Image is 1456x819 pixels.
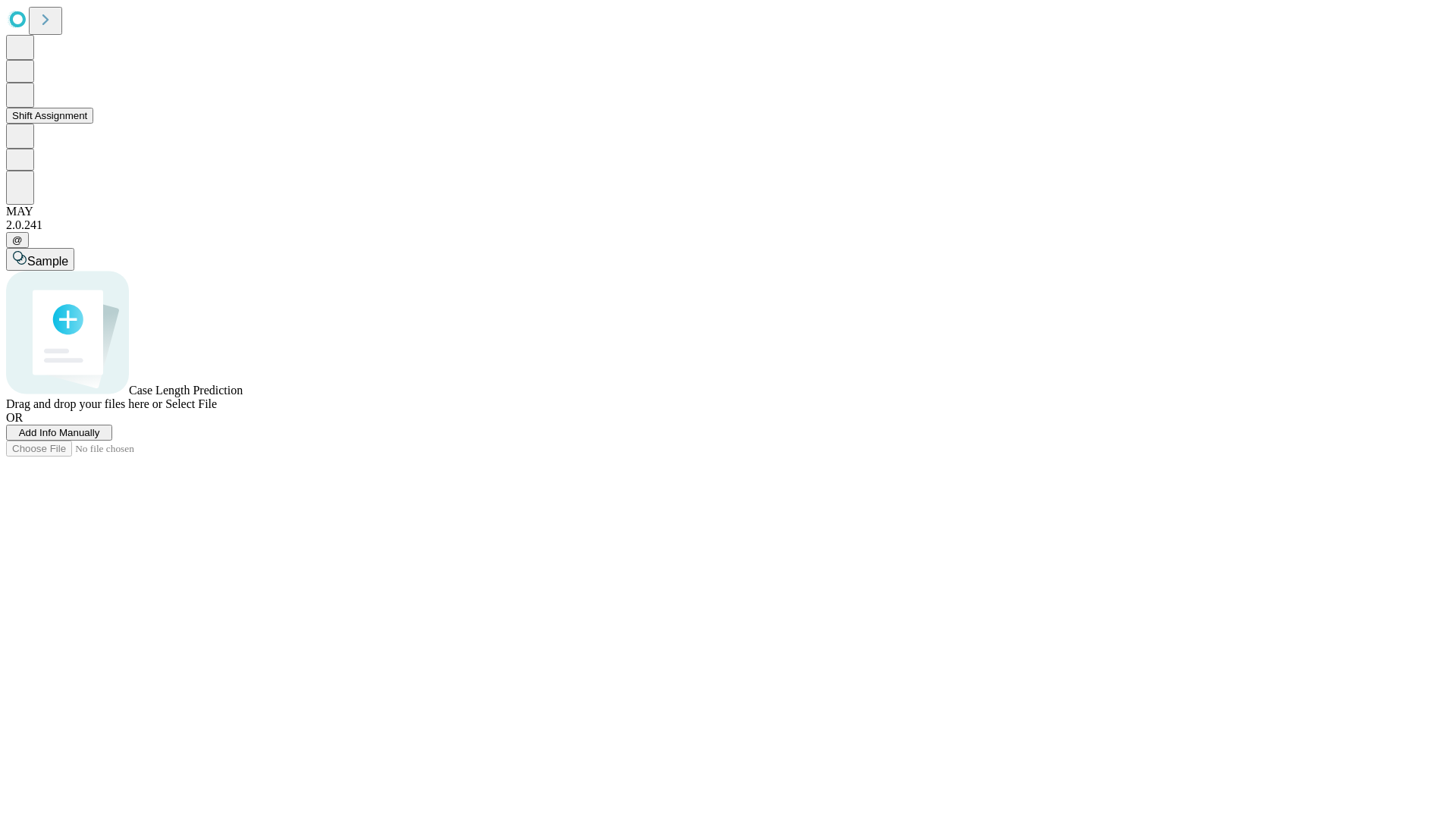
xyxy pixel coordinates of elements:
[19,427,100,438] span: Add Info Manually
[6,397,162,410] span: Drag and drop your files here or
[12,234,23,246] span: @
[6,425,112,441] button: Add Info Manually
[6,248,74,271] button: Sample
[129,384,243,397] span: Case Length Prediction
[6,218,1450,232] div: 2.0.241
[6,232,29,248] button: @
[27,255,68,268] span: Sample
[6,411,23,424] span: OR
[6,108,93,124] button: Shift Assignment
[165,397,217,410] span: Select File
[6,205,1450,218] div: MAY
